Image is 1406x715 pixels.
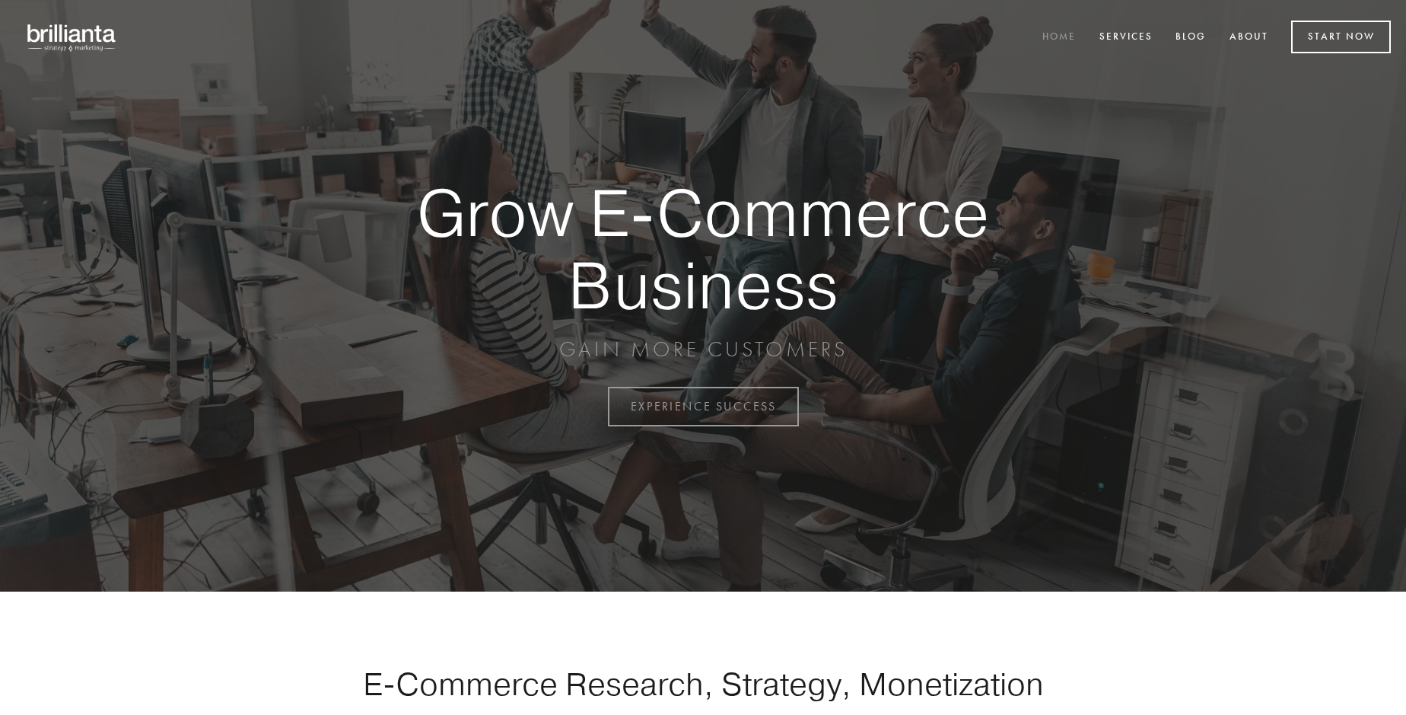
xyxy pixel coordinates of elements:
a: Services [1089,25,1163,50]
a: About [1220,25,1278,50]
img: brillianta - research, strategy, marketing [15,15,129,59]
a: EXPERIENCE SUCCESS [608,387,799,426]
a: Home [1032,25,1086,50]
h1: E-Commerce Research, Strategy, Monetization [315,665,1091,703]
a: Start Now [1291,21,1391,53]
a: Blog [1166,25,1216,50]
strong: Grow E-Commerce Business [364,177,1042,321]
p: GAIN MORE CUSTOMERS [364,336,1042,363]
